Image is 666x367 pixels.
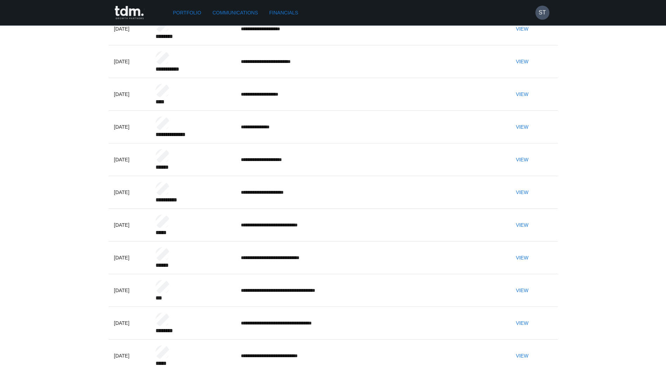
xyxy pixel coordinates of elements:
[511,349,533,362] button: View
[511,121,533,134] button: View
[266,6,301,19] a: Financials
[511,55,533,68] button: View
[511,284,533,297] button: View
[511,22,533,36] button: View
[108,111,150,143] td: [DATE]
[210,6,261,19] a: Communications
[108,307,150,340] td: [DATE]
[539,8,546,17] h6: ST
[511,88,533,101] button: View
[170,6,204,19] a: Portfolio
[108,176,150,209] td: [DATE]
[511,251,533,264] button: View
[511,186,533,199] button: View
[511,153,533,166] button: View
[108,209,150,242] td: [DATE]
[108,13,150,45] td: [DATE]
[108,143,150,176] td: [DATE]
[535,6,549,20] button: ST
[108,274,150,307] td: [DATE]
[108,242,150,274] td: [DATE]
[108,78,150,111] td: [DATE]
[108,45,150,78] td: [DATE]
[511,317,533,330] button: View
[511,219,533,232] button: View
